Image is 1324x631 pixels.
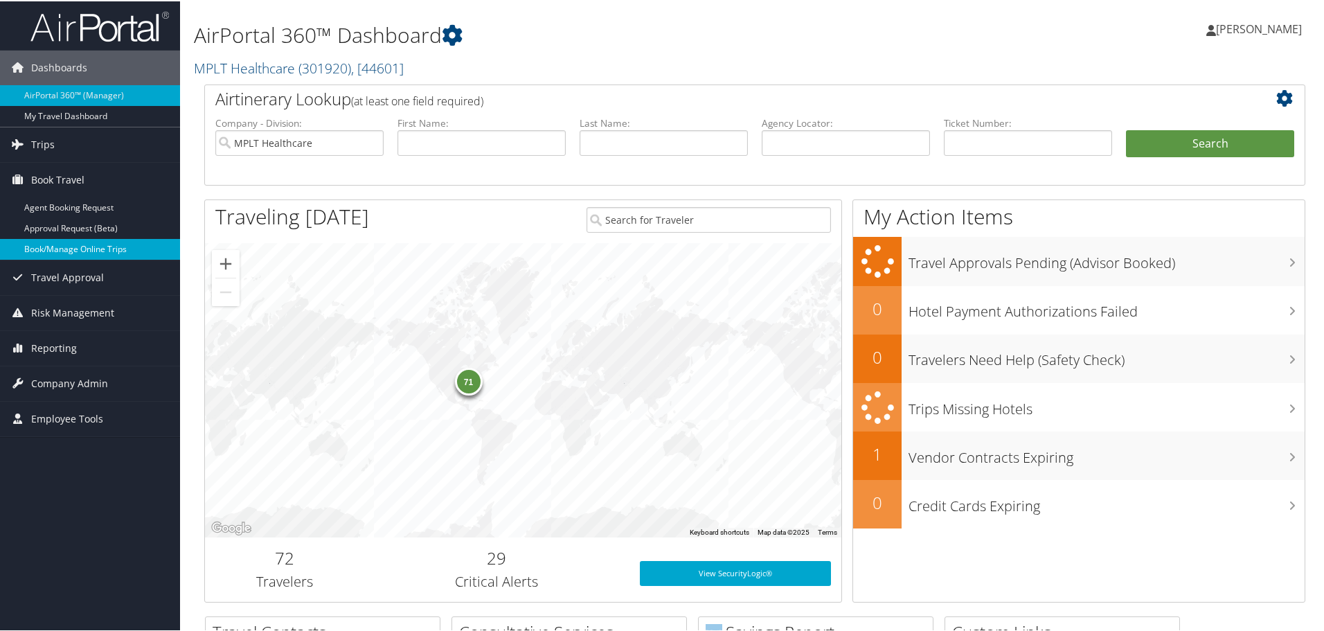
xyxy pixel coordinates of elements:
[31,365,108,400] span: Company Admin
[853,344,902,368] h2: 0
[758,527,809,535] span: Map data ©2025
[351,92,483,107] span: (at least one field required)
[375,545,619,569] h2: 29
[853,479,1305,527] a: 0Credit Cards Expiring
[853,296,902,319] h2: 0
[31,49,87,84] span: Dashboards
[853,235,1305,285] a: Travel Approvals Pending (Advisor Booked)
[215,201,369,230] h1: Traveling [DATE]
[853,490,902,513] h2: 0
[853,382,1305,431] a: Trips Missing Hotels
[212,249,240,276] button: Zoom in
[944,115,1112,129] label: Ticket Number:
[909,342,1305,368] h3: Travelers Need Help (Safety Check)
[1216,20,1302,35] span: [PERSON_NAME]
[818,527,837,535] a: Terms (opens in new tab)
[909,440,1305,466] h3: Vendor Contracts Expiring
[690,526,749,536] button: Keyboard shortcuts
[298,57,351,76] span: ( 301920 )
[31,259,104,294] span: Travel Approval
[375,571,619,590] h3: Critical Alerts
[762,115,930,129] label: Agency Locator:
[212,277,240,305] button: Zoom out
[909,391,1305,418] h3: Trips Missing Hotels
[909,488,1305,515] h3: Credit Cards Expiring
[587,206,831,231] input: Search for Traveler
[1206,7,1316,48] a: [PERSON_NAME]
[640,560,831,585] a: View SecurityLogic®
[215,86,1203,109] h2: Airtinerary Lookup
[853,201,1305,230] h1: My Action Items
[215,545,354,569] h2: 72
[853,333,1305,382] a: 0Travelers Need Help (Safety Check)
[208,518,254,536] a: Open this area in Google Maps (opens a new window)
[194,19,942,48] h1: AirPortal 360™ Dashboard
[853,285,1305,333] a: 0Hotel Payment Authorizations Failed
[853,430,1305,479] a: 1Vendor Contracts Expiring
[351,57,404,76] span: , [ 44601 ]
[31,294,114,329] span: Risk Management
[194,57,404,76] a: MPLT Healthcare
[31,330,77,364] span: Reporting
[909,294,1305,320] h3: Hotel Payment Authorizations Failed
[31,400,103,435] span: Employee Tools
[397,115,566,129] label: First Name:
[909,245,1305,272] h3: Travel Approvals Pending (Advisor Booked)
[31,126,55,161] span: Trips
[215,571,354,590] h3: Travelers
[580,115,748,129] label: Last Name:
[853,441,902,465] h2: 1
[1126,129,1294,157] button: Search
[31,161,84,196] span: Book Travel
[208,518,254,536] img: Google
[215,115,384,129] label: Company - Division:
[30,9,169,42] img: airportal-logo.png
[454,366,482,394] div: 71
